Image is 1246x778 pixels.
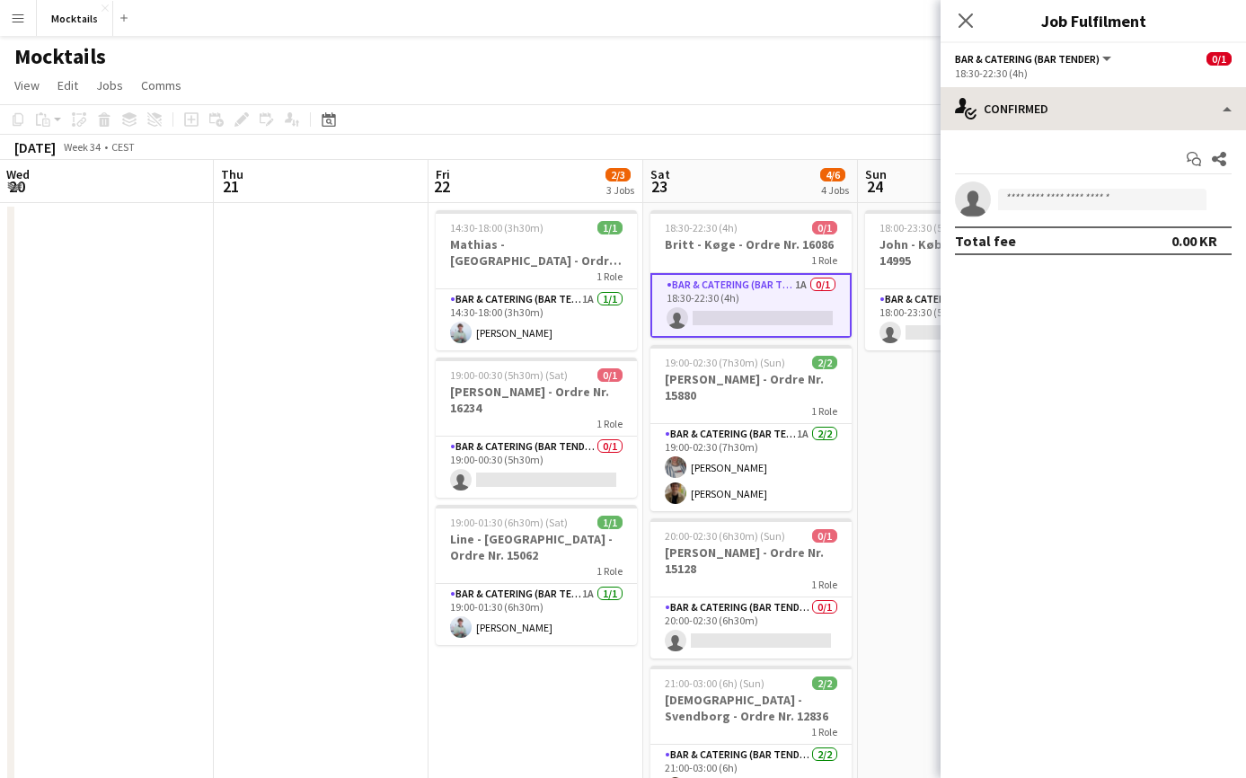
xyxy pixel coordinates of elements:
span: 18:00-23:30 (5h30m) [879,221,973,234]
span: 2/2 [812,676,837,690]
span: 1 Role [811,404,837,418]
app-job-card: 18:00-23:30 (5h30m)0/1John - København - Ordre Nr. 149951 RoleBar & Catering (Bar Tender)2A0/118:... [865,210,1066,350]
app-job-card: 19:00-01:30 (6h30m) (Sat)1/1Line - [GEOGRAPHIC_DATA] - Ordre Nr. 150621 RoleBar & Catering (Bar T... [436,505,637,645]
span: Edit [57,77,78,93]
a: View [7,74,47,97]
app-job-card: 19:00-02:30 (7h30m) (Sun)2/2[PERSON_NAME] - Ordre Nr. 158801 RoleBar & Catering (Bar Tender)1A2/2... [650,345,852,511]
span: 19:00-00:30 (5h30m) (Sat) [450,368,568,382]
h3: Mathias - [GEOGRAPHIC_DATA] - Ordre Nr. 15889 [436,236,637,269]
div: [DATE] [14,138,56,156]
a: Jobs [89,74,130,97]
span: 4/6 [820,168,845,181]
span: 18:30-22:30 (4h) [665,221,738,234]
app-card-role: Bar & Catering (Bar Tender)2A0/118:00-23:30 (5h30m) [865,289,1066,350]
h3: Britt - Køge - Ordre Nr. 16086 [650,236,852,252]
div: Confirmed [941,87,1246,130]
span: 21 [218,176,243,197]
app-card-role: Bar & Catering (Bar Tender)1A0/118:30-22:30 (4h) [650,273,852,338]
span: 23 [648,176,670,197]
span: Comms [141,77,181,93]
div: 18:30-22:30 (4h) [955,66,1232,80]
h1: Mocktails [14,43,106,70]
app-job-card: 19:00-00:30 (5h30m) (Sat)0/1[PERSON_NAME] - Ordre Nr. 162341 RoleBar & Catering (Bar Tender)0/119... [436,358,637,498]
h3: [DEMOGRAPHIC_DATA] - Svendborg - Ordre Nr. 12836 [650,692,852,724]
h3: [PERSON_NAME] - Ordre Nr. 15128 [650,544,852,577]
h3: John - København - Ordre Nr. 14995 [865,236,1066,269]
span: 1 Role [811,578,837,591]
app-card-role: Bar & Catering (Bar Tender)1A1/119:00-01:30 (6h30m)[PERSON_NAME] [436,584,637,645]
a: Edit [50,74,85,97]
span: Fri [436,166,450,182]
h3: Line - [GEOGRAPHIC_DATA] - Ordre Nr. 15062 [436,531,637,563]
app-card-role: Bar & Catering (Bar Tender)1A2/219:00-02:30 (7h30m)[PERSON_NAME][PERSON_NAME] [650,424,852,511]
h3: [PERSON_NAME] - Ordre Nr. 15880 [650,371,852,403]
app-card-role: Bar & Catering (Bar Tender)0/120:00-02:30 (6h30m) [650,597,852,659]
app-job-card: 14:30-18:00 (3h30m)1/1Mathias - [GEOGRAPHIC_DATA] - Ordre Nr. 158891 RoleBar & Catering (Bar Tend... [436,210,637,350]
span: 1/1 [597,516,623,529]
span: Sat [650,166,670,182]
span: 0/1 [597,368,623,382]
span: 19:00-01:30 (6h30m) (Sat) [450,516,568,529]
span: 1/1 [597,221,623,234]
span: 1 Role [596,564,623,578]
span: Wed [6,166,30,182]
app-card-role: Bar & Catering (Bar Tender)0/119:00-00:30 (5h30m) [436,437,637,498]
div: 3 Jobs [606,183,634,197]
span: Bar & Catering (Bar Tender) [955,52,1100,66]
span: 20:00-02:30 (6h30m) (Sun) [665,529,785,543]
div: 0.00 KR [1171,232,1217,250]
span: 1 Role [811,253,837,267]
span: Jobs [96,77,123,93]
span: View [14,77,40,93]
h3: Job Fulfilment [941,9,1246,32]
span: 21:00-03:00 (6h) (Sun) [665,676,764,690]
span: 0/1 [812,221,837,234]
span: Sun [865,166,887,182]
div: Total fee [955,232,1016,250]
span: 0/1 [812,529,837,543]
span: 1 Role [596,270,623,283]
app-job-card: 20:00-02:30 (6h30m) (Sun)0/1[PERSON_NAME] - Ordre Nr. 151281 RoleBar & Catering (Bar Tender)0/120... [650,518,852,659]
app-card-role: Bar & Catering (Bar Tender)1A1/114:30-18:00 (3h30m)[PERSON_NAME] [436,289,637,350]
span: Thu [221,166,243,182]
button: Bar & Catering (Bar Tender) [955,52,1114,66]
span: 19:00-02:30 (7h30m) (Sun) [665,356,785,369]
span: 0/1 [1206,52,1232,66]
span: 24 [862,176,887,197]
span: 20 [4,176,30,197]
app-job-card: 18:30-22:30 (4h)0/1Britt - Køge - Ordre Nr. 160861 RoleBar & Catering (Bar Tender)1A0/118:30-22:3... [650,210,852,338]
span: 1 Role [596,417,623,430]
h3: [PERSON_NAME] - Ordre Nr. 16234 [436,384,637,416]
span: 2/2 [812,356,837,369]
button: Mocktails [37,1,113,36]
span: 14:30-18:00 (3h30m) [450,221,543,234]
span: 2/3 [605,168,631,181]
span: 1 Role [811,725,837,738]
span: Week 34 [59,140,104,154]
span: 22 [433,176,450,197]
div: 4 Jobs [821,183,849,197]
div: CEST [111,140,135,154]
a: Comms [134,74,189,97]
